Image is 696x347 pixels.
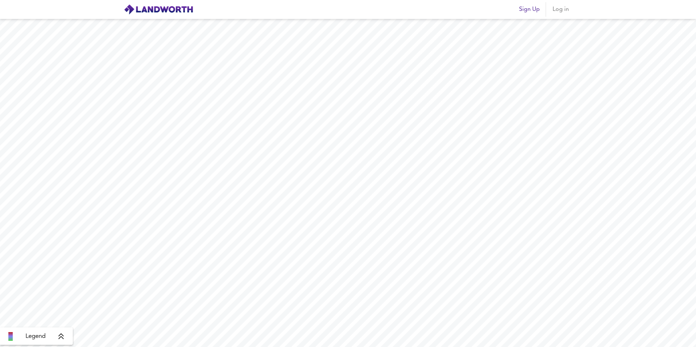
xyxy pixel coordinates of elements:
span: Legend [25,332,46,341]
button: Sign Up [516,2,543,17]
img: logo [124,4,193,15]
span: Sign Up [519,4,540,15]
span: Log in [552,4,569,15]
button: Log in [549,2,572,17]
